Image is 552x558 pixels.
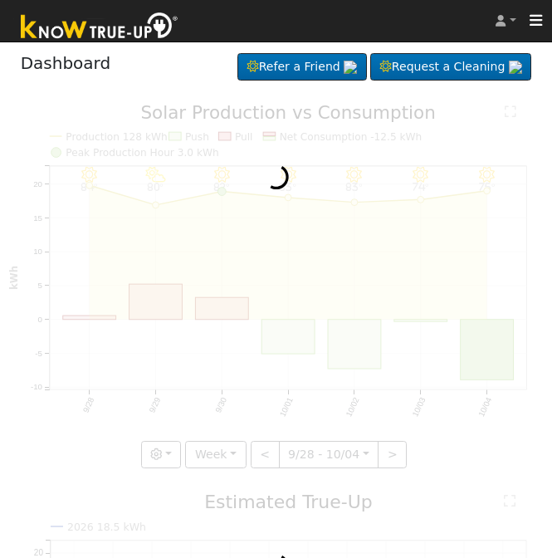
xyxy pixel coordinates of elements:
[237,53,367,81] a: Refer a Friend
[370,53,531,81] a: Request a Cleaning
[509,61,522,74] img: retrieve
[520,9,552,32] button: Toggle navigation
[12,9,187,46] img: Know True-Up
[344,61,357,74] img: retrieve
[21,53,111,73] a: Dashboard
